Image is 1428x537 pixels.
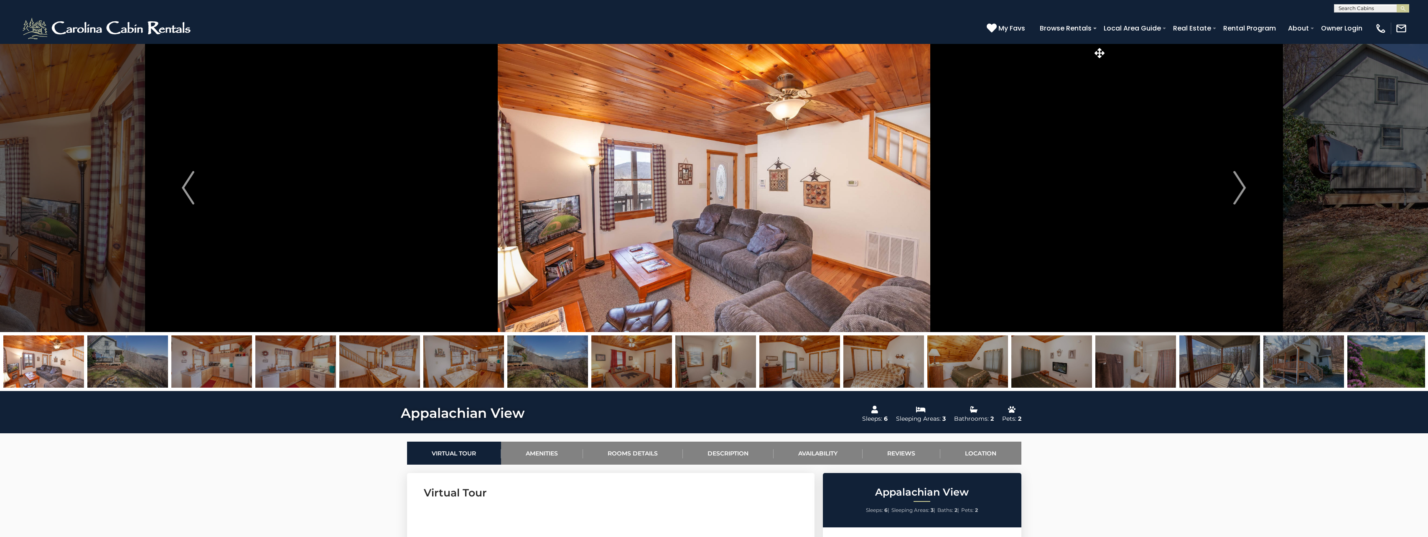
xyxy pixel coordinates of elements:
[501,442,583,465] a: Amenities
[182,171,194,205] img: arrow
[937,507,953,513] span: Baths:
[891,507,929,513] span: Sleeping Areas:
[1169,21,1215,36] a: Real Estate
[843,335,924,388] img: 163266668
[1107,43,1373,332] button: Next
[1395,23,1407,34] img: mail-regular-white.png
[975,507,978,513] strong: 2
[998,23,1025,33] span: My Favs
[591,335,672,388] img: 163266675
[339,335,420,388] img: 163266667
[866,507,883,513] span: Sleeps:
[937,505,959,516] li: |
[1036,21,1096,36] a: Browse Rentals
[1100,21,1165,36] a: Local Area Guide
[759,335,840,388] img: 163266677
[1219,21,1280,36] a: Rental Program
[683,442,774,465] a: Description
[1234,171,1246,205] img: arrow
[87,335,168,388] img: 163266671
[675,335,756,388] img: 163266676
[1179,335,1260,388] img: 163266665
[21,16,194,41] img: White-1-2.png
[407,442,501,465] a: Virtual Tour
[774,442,863,465] a: Availability
[931,507,934,513] strong: 3
[1263,335,1344,388] img: 163266666
[1284,21,1313,36] a: About
[884,507,888,513] strong: 6
[1375,23,1387,34] img: phone-regular-white.png
[987,23,1027,34] a: My Favs
[55,43,321,332] button: Previous
[1095,335,1176,388] img: 163266679
[955,507,957,513] strong: 2
[866,505,889,516] li: |
[171,335,252,388] img: 163266672
[255,335,336,388] img: 163266673
[940,442,1021,465] a: Location
[961,507,974,513] span: Pets:
[891,505,935,516] li: |
[583,442,683,465] a: Rooms Details
[424,486,798,500] h3: Virtual Tour
[825,487,1019,498] h2: Appalachian View
[1011,335,1092,388] img: 163266678
[1317,21,1367,36] a: Owner Login
[507,335,588,388] img: 163266660
[3,335,84,388] img: 163266661
[423,335,504,388] img: 163266674
[927,335,1008,388] img: 163266664
[1347,335,1428,388] img: 163266680
[863,442,940,465] a: Reviews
